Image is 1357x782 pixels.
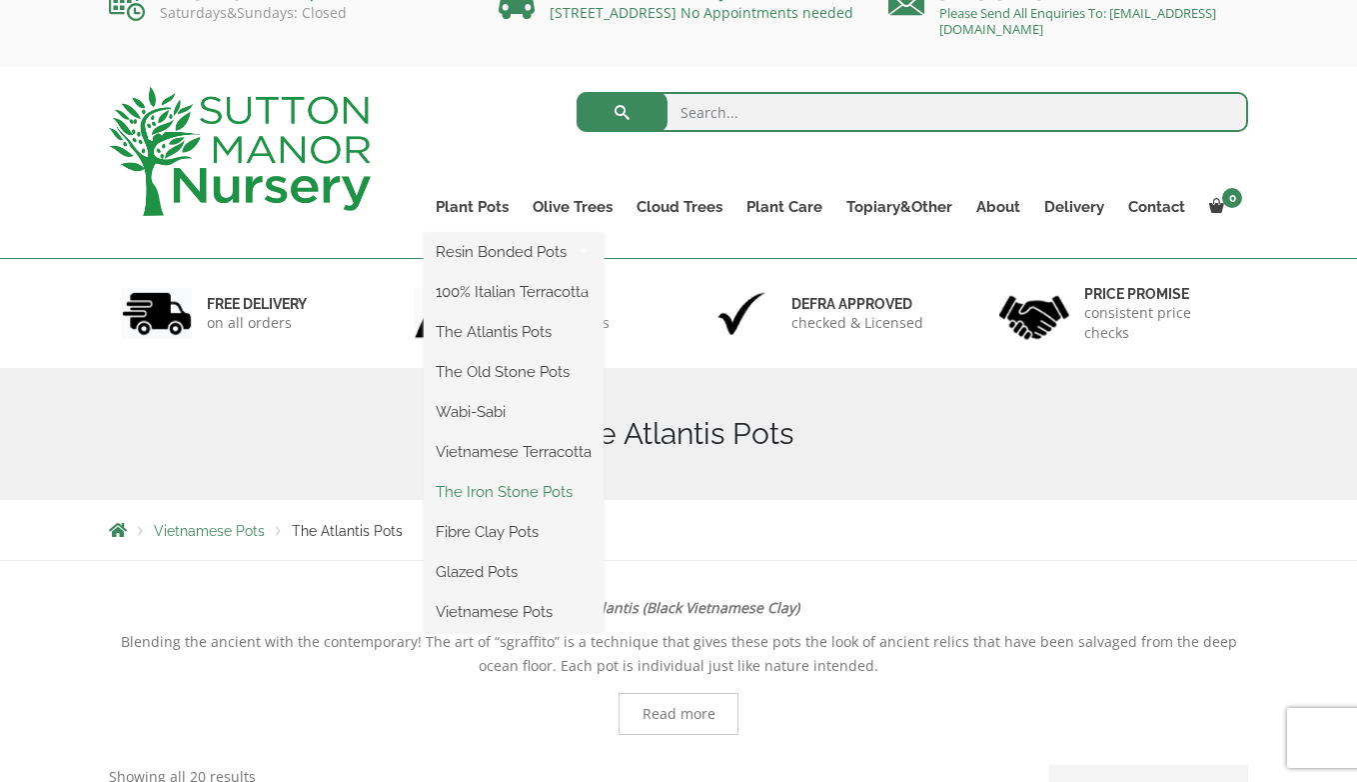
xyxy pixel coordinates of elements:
[550,3,853,22] a: [STREET_ADDRESS] No Appointments needed
[415,288,485,339] img: 2.jpg
[521,193,625,221] a: Olive Trees
[109,5,469,21] p: Saturdays&Sundays: Closed
[577,92,1249,132] input: Search...
[424,277,604,307] a: 100% Italian Terracotta
[643,707,715,721] span: Read more
[1116,193,1197,221] a: Contact
[424,357,604,387] a: The Old Stone Pots
[1084,285,1236,303] h6: Price promise
[154,523,265,539] a: Vietnamese Pots
[706,288,776,339] img: 3.jpg
[424,437,604,467] a: Vietnamese Terracotta
[424,193,521,221] a: Plant Pots
[734,193,834,221] a: Plant Care
[625,193,734,221] a: Cloud Trees
[559,598,799,617] strong: The Atlantis (Black Vietnamese Clay)
[424,557,604,587] a: Glazed Pots
[292,523,403,539] span: The Atlantis Pots
[424,237,604,267] a: Resin Bonded Pots
[791,295,923,313] h6: Defra approved
[999,283,1069,344] img: 4.jpg
[109,630,1248,678] p: Blending the ancient with the contemporary! The art of “sgraffito” is a technique that gives thes...
[964,193,1032,221] a: About
[207,295,307,313] h6: FREE DELIVERY
[424,397,604,427] a: Wabi-Sabi
[791,313,923,333] p: checked & Licensed
[109,522,1248,538] nav: Breadcrumbs
[1222,188,1242,208] span: 0
[1032,193,1116,221] a: Delivery
[1084,303,1236,343] p: consistent price checks
[424,597,604,627] a: Vietnamese Pots
[424,517,604,547] a: Fibre Clay Pots
[109,416,1248,452] h1: The Atlantis Pots
[122,288,192,339] img: 1.jpg
[834,193,964,221] a: Topiary&Other
[1197,193,1248,221] a: 0
[939,4,1216,38] a: Please Send All Enquiries To: [EMAIL_ADDRESS][DOMAIN_NAME]
[207,313,307,333] p: on all orders
[424,477,604,507] a: The Iron Stone Pots
[424,317,604,347] a: The Atlantis Pots
[109,87,371,216] img: logo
